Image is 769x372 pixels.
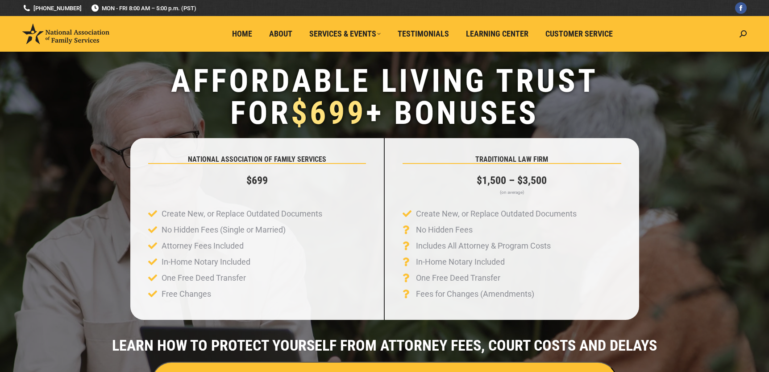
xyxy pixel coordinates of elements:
[246,174,268,187] strong: $699
[263,25,299,42] a: About
[4,338,765,353] h2: LEARN HOW TO PROTECT YOURSELF FROM ATTORNEY FEES, COURT COSTS AND DELAYS
[159,222,286,238] span: No Hidden Fees (Single or Married)
[4,65,765,129] h1: Affordable Living Trust for + Bonuses
[22,4,82,12] a: [PHONE_NUMBER]
[539,25,619,42] a: Customer Service
[403,156,621,163] h5: TRADITIONAL LAW FIRM
[414,238,551,254] span: Includes All Attorney & Program Costs
[159,238,244,254] span: Attorney Fees Included
[414,286,534,302] span: Fees for Changes (Amendments)
[91,4,196,12] span: MON - FRI 8:00 AM – 5:00 p.m. (PST)
[159,270,246,286] span: One Free Deed Transfer
[414,270,500,286] span: One Free Deed Transfer
[159,286,211,302] span: Free Changes
[391,25,455,42] a: Testimonials
[159,206,322,222] span: Create New, or Replace Outdated Documents
[477,174,547,187] strong: $1,500 – $3,500
[226,25,258,42] a: Home
[735,2,747,14] a: Facebook page opens in new window
[232,29,252,39] span: Home
[148,156,366,163] h5: NATIONAL ASSOCIATION OF FAMILY SERVICES
[291,94,366,132] span: $699
[545,29,613,39] span: Customer Service
[466,29,528,39] span: Learning Center
[414,254,505,270] span: In-Home Notary Included
[22,24,109,44] img: National Association of Family Services
[398,29,449,39] span: Testimonials
[269,29,292,39] span: About
[159,254,250,270] span: In-Home Notary Included
[414,222,473,238] span: No Hidden Fees
[414,206,577,222] span: Create New, or Replace Outdated Documents
[460,25,535,42] a: Learning Center
[309,29,381,39] span: Services & Events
